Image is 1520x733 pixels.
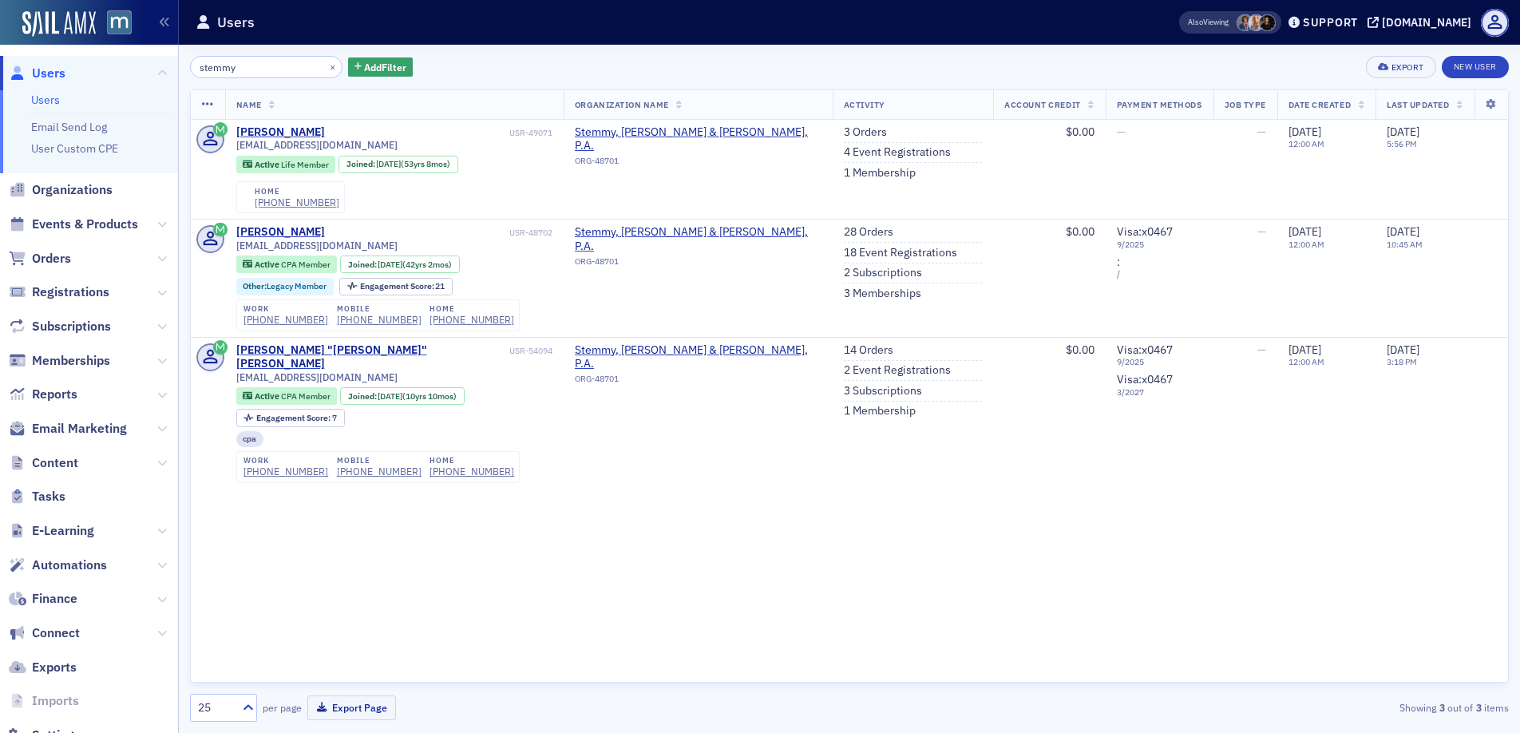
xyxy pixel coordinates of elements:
[346,159,377,169] span: Joined :
[9,283,109,301] a: Registrations
[236,343,507,371] a: [PERSON_NAME] "[PERSON_NAME]" [PERSON_NAME]
[32,352,110,370] span: Memberships
[844,225,893,240] a: 28 Orders
[236,431,264,447] div: cpa
[9,318,111,335] a: Subscriptions
[22,11,96,37] img: SailAMX
[1288,125,1321,139] span: [DATE]
[339,278,453,295] div: Engagement Score: 21
[337,304,422,314] div: mobile
[1257,343,1266,357] span: —
[1066,343,1094,357] span: $0.00
[844,125,887,140] a: 3 Orders
[236,125,325,140] a: [PERSON_NAME]
[1387,99,1449,110] span: Last Updated
[236,139,398,151] span: [EMAIL_ADDRESS][DOMAIN_NAME]
[575,99,669,110] span: Organization Name
[255,196,339,208] a: [PHONE_NUMBER]
[32,692,79,710] span: Imports
[255,259,281,270] span: Active
[348,57,414,77] button: AddFilter
[31,120,107,134] a: Email Send Log
[844,246,957,260] a: 18 Event Registrations
[1257,224,1266,239] span: —
[1080,700,1509,715] div: Showing out of items
[9,216,138,233] a: Events & Products
[364,60,406,74] span: Add Filter
[378,391,457,402] div: (10yrs 10mos)
[243,391,330,402] a: Active CPA Member
[429,466,514,477] a: [PHONE_NUMBER]
[1288,224,1321,239] span: [DATE]
[32,216,138,233] span: Events & Products
[243,466,328,477] a: [PHONE_NUMBER]
[281,159,329,170] span: Life Member
[32,283,109,301] span: Registrations
[31,141,118,156] a: User Custom CPE
[1259,14,1276,31] span: Lauren McDonough
[32,420,127,438] span: Email Marketing
[1366,56,1435,78] button: Export
[1387,224,1419,239] span: [DATE]
[1387,356,1417,367] time: 3:18 PM
[844,404,916,418] a: 1 Membership
[378,260,452,270] div: (42yrs 2mos)
[429,314,514,326] a: [PHONE_NUMBER]
[255,187,339,196] div: home
[236,256,338,273] div: Active: Active: CPA Member
[575,125,821,153] span: Stemmy, Tidler & Morris, P.A.
[844,166,916,180] a: 1 Membership
[429,304,514,314] div: home
[236,225,325,240] a: [PERSON_NAME]
[243,314,328,326] a: [PHONE_NUMBER]
[1436,700,1447,715] strong: 3
[1442,56,1509,78] a: New User
[9,488,65,505] a: Tasks
[1387,138,1417,149] time: 5:56 PM
[575,225,821,253] span: Stemmy, Tidler & Morris, P.A.
[1117,224,1173,239] span: Visa : x0467
[263,700,302,715] label: per page
[575,374,821,390] div: ORG-48701
[256,414,337,422] div: 7
[243,456,328,466] div: work
[9,624,80,642] a: Connect
[1237,14,1253,31] span: Chris Dougherty
[243,281,327,291] a: Other:Legacy Member
[9,590,77,608] a: Finance
[107,10,132,35] img: SailAMX
[32,250,71,267] span: Orders
[32,659,77,676] span: Exports
[32,318,111,335] span: Subscriptions
[844,145,951,160] a: 4 Event Registrations
[337,466,422,477] a: [PHONE_NUMBER]
[1387,239,1423,250] time: 10:45 AM
[1288,99,1351,110] span: Date Created
[9,65,65,82] a: Users
[429,456,514,466] div: home
[1066,224,1094,239] span: $0.00
[844,343,893,358] a: 14 Orders
[360,280,436,291] span: Engagement Score :
[1066,125,1094,139] span: $0.00
[1248,14,1265,31] span: Emily Trott
[32,181,113,199] span: Organizations
[32,65,65,82] span: Users
[32,590,77,608] span: Finance
[9,181,113,199] a: Organizations
[236,99,262,110] span: Name
[236,371,398,383] span: [EMAIL_ADDRESS][DOMAIN_NAME]
[9,454,78,472] a: Content
[1288,343,1321,357] span: [DATE]
[198,699,233,716] div: 25
[1473,700,1484,715] strong: 3
[338,156,458,173] div: Joined: 1972-01-01 00:00:00
[1117,125,1126,139] span: —
[9,557,107,574] a: Automations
